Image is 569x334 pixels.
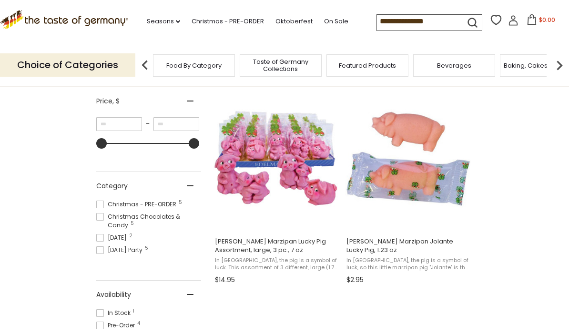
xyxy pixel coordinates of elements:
span: 5 [145,246,148,251]
span: 1 [133,309,134,314]
span: Availability [96,290,131,300]
span: – [142,120,153,128]
a: Funsch Marzipan Lucky Pig Assortment, large, 3 pc., 7 oz [213,87,340,287]
a: Beverages [437,62,471,69]
span: 5 [179,200,182,205]
span: Price [96,96,120,106]
span: Category [96,181,128,191]
span: [PERSON_NAME] Marzipan Jolante Lucky Pig, 1.23 oz [346,237,470,254]
span: Christmas Chocolates & Candy [96,213,201,230]
a: Christmas - PRE-ORDER [192,16,264,27]
img: next arrow [550,56,569,75]
span: 2 [129,233,132,238]
img: previous arrow [135,56,154,75]
span: In [GEOGRAPHIC_DATA], the pig is a symbol of luck. This assortment of 3 different, large (1.76 oz... [215,257,338,272]
a: Seasons [147,16,180,27]
span: $0.00 [539,16,555,24]
input: Maximum value [153,117,199,131]
span: 5 [131,221,134,226]
a: Featured Products [339,62,396,69]
span: , $ [112,96,120,106]
span: [DATE] Party [96,246,145,254]
span: Christmas - PRE-ORDER [96,200,179,209]
a: Taste of Germany Collections [243,58,319,72]
span: $14.95 [215,275,235,285]
span: 4 [137,321,140,326]
a: On Sale [324,16,348,27]
span: In Stock [96,309,133,317]
span: [DATE] [96,233,130,242]
a: Funsch Marzipan Jolante Lucky Pig, 1.23 oz [345,87,471,287]
a: Food By Category [166,62,222,69]
span: [PERSON_NAME] Marzipan Lucky Pig Assortment, large, 3 pc., 7 oz [215,237,338,254]
span: Pre-Order [96,321,138,330]
img: Funsch Marzipan Jolante Lucky Pig, 1.23 oz [345,96,471,222]
span: $2.95 [346,275,364,285]
span: In [GEOGRAPHIC_DATA], the pig is a symbol of luck, so this little marzipan pig "Jolante" is the p... [346,257,470,272]
img: Funsch Marzipan Lucky Pig Assortment, large, 3 pc., 7 oz [213,96,340,222]
button: $0.00 [520,14,561,29]
a: Oktoberfest [275,16,313,27]
input: Minimum value [96,117,142,131]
